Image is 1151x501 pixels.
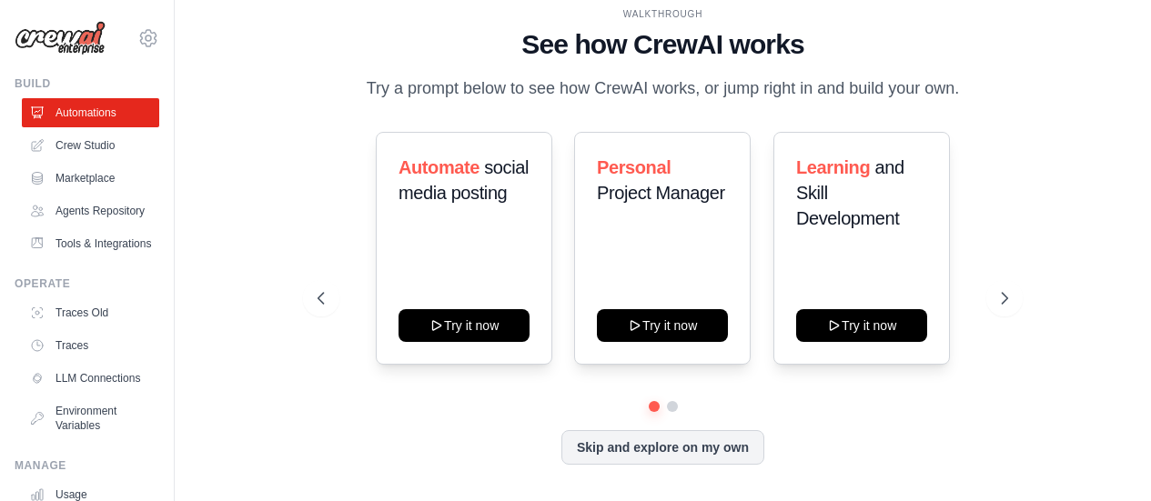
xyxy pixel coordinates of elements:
[358,75,969,102] p: Try a prompt below to see how CrewAI works, or jump right in and build your own.
[597,183,725,203] span: Project Manager
[22,229,159,258] a: Tools & Integrations
[399,157,529,203] span: social media posting
[399,157,480,177] span: Automate
[796,157,870,177] span: Learning
[22,131,159,160] a: Crew Studio
[22,396,159,440] a: Environment Variables
[796,157,904,228] span: and Skill Development
[15,458,159,473] div: Manage
[22,196,159,225] a: Agents Repository
[318,7,1008,21] div: WALKTHROUGH
[22,331,159,360] a: Traces
[15,76,159,91] div: Build
[15,21,106,55] img: Logo
[22,164,159,193] a: Marketplace
[597,309,728,342] button: Try it now
[22,298,159,327] a: Traces Old
[561,430,764,465] button: Skip and explore on my own
[22,98,159,127] a: Automations
[796,309,927,342] button: Try it now
[22,364,159,393] a: LLM Connections
[597,157,671,177] span: Personal
[318,28,1008,61] h1: See how CrewAI works
[15,276,159,291] div: Operate
[399,309,530,342] button: Try it now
